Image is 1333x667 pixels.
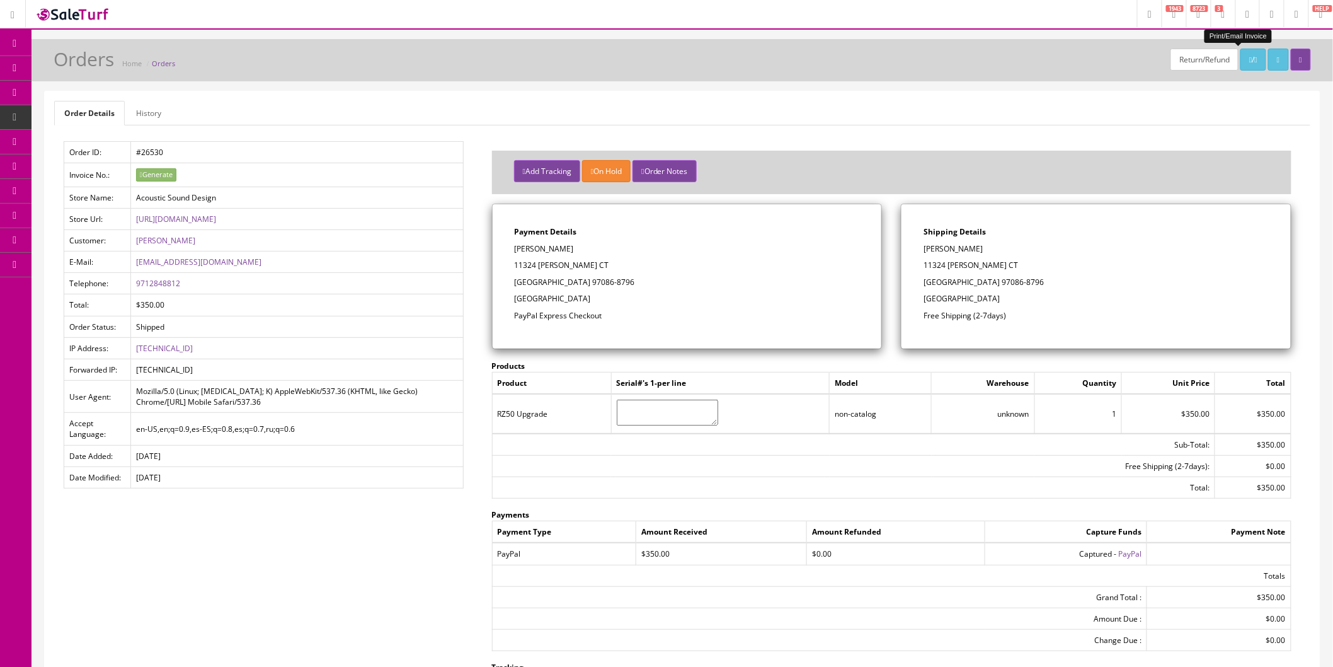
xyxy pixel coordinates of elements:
td: User Agent: [64,381,131,413]
td: $0.00 [1147,608,1291,629]
td: unknown [932,394,1035,433]
td: $0.00 [807,543,985,565]
td: #26530 [130,142,463,163]
div: Print/Email Invoice [1204,30,1272,43]
a: / [1240,49,1266,71]
button: Add Tracking [514,160,580,182]
td: Grand Total : [492,586,1147,608]
strong: Payments [492,509,530,520]
a: Return/Refund [1170,49,1239,71]
td: Order Status: [64,316,131,337]
td: Product [492,373,611,395]
td: 1 [1034,394,1121,433]
td: $350.00 [1215,477,1291,499]
td: Forwarded IP: [64,359,131,380]
td: IP Address: [64,337,131,359]
p: [GEOGRAPHIC_DATA] 97086-8796 [924,277,1269,288]
p: [PERSON_NAME] [515,243,860,255]
td: Amount Due : [492,608,1147,629]
td: Model [830,373,932,395]
a: PayPal [1118,548,1141,559]
a: History [126,101,171,125]
td: Serial#'s 1-per line [611,373,830,395]
td: en-US,en;q=0.9,es-ES;q=0.8,es;q=0.7,ru;q=0.6 [130,413,463,445]
p: PayPal Express Checkout [515,310,860,322]
button: Generate [136,168,176,182]
span: Captured - [1079,548,1116,559]
p: Free Shipping (2-7days) [924,310,1269,322]
span: 8723 [1191,5,1208,12]
a: 9712848812 [136,278,180,289]
td: Invoice No.: [64,163,131,187]
td: RZ50 Upgrade [492,394,611,433]
td: Shipped [130,316,463,337]
a: [TECHNICAL_ID] [136,343,193,354]
td: Total [1215,373,1291,395]
button: On Hold [582,160,631,182]
td: $350.00 [1215,434,1291,456]
td: Capture Funds [985,521,1147,543]
td: [DATE] [130,445,463,467]
img: SaleTurf [35,6,111,23]
td: Change Due : [492,629,1147,651]
td: Telephone: [64,273,131,294]
span: 1943 [1166,5,1184,12]
td: Payment Note [1147,521,1291,543]
td: Sub-Total: [492,434,1215,456]
td: Quantity [1034,373,1121,395]
a: Home [122,59,142,68]
td: Amount Refunded [807,521,985,543]
td: PayPal [492,543,636,565]
td: Total: [492,477,1215,499]
td: Store Name: [64,187,131,208]
a: [PERSON_NAME] [136,235,195,246]
td: E-Mail: [64,252,131,273]
td: $350.00 [130,294,463,316]
button: Order Notes [632,160,696,182]
p: 11324 [PERSON_NAME] CT [924,260,1269,271]
td: Unit Price [1122,373,1215,395]
td: Customer: [64,230,131,252]
td: [DATE] [130,467,463,488]
td: Accept Language: [64,413,131,445]
span: 3 [1215,5,1223,12]
td: non-catalog [830,394,932,433]
p: [GEOGRAPHIC_DATA] 97086-8796 [515,277,860,288]
td: Acoustic Sound Design [130,187,463,208]
td: [TECHNICAL_ID] [130,359,463,380]
td: $350.00 [1215,394,1291,433]
td: Payment Type [492,521,636,543]
p: [GEOGRAPHIC_DATA] [924,293,1269,304]
span: HELP [1313,5,1332,12]
td: $0.00 [1215,455,1291,477]
td: Total: [64,294,131,316]
h1: Orders [54,49,114,69]
p: 11324 [PERSON_NAME] CT [515,260,860,271]
td: $0.00 [1147,629,1291,651]
td: Amount Received [636,521,807,543]
strong: Products [492,361,525,371]
td: Date Modified: [64,467,131,488]
p: [PERSON_NAME] [924,243,1269,255]
td: $350.00 [1147,586,1291,608]
td: Order ID: [64,142,131,163]
strong: Shipping Details [924,226,986,237]
td: Totals [492,565,1291,586]
a: [URL][DOMAIN_NAME] [136,214,216,224]
td: $350.00 [636,543,807,565]
td: Date Added: [64,445,131,467]
td: $350.00 [1122,394,1215,433]
a: Orders [152,59,175,68]
a: Order Details [54,101,125,125]
td: Warehouse [932,373,1035,395]
strong: Payment Details [515,226,577,237]
td: Free Shipping (2-7days): [492,455,1215,477]
td: Store Url: [64,208,131,229]
p: [GEOGRAPHIC_DATA] [515,293,860,304]
td: Mozilla/5.0 (Linux; [MEDICAL_DATA]; K) AppleWebKit/537.36 (KHTML, like Gecko) Chrome/[URL] Mobile... [130,381,463,413]
a: [EMAIL_ADDRESS][DOMAIN_NAME] [136,257,261,267]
